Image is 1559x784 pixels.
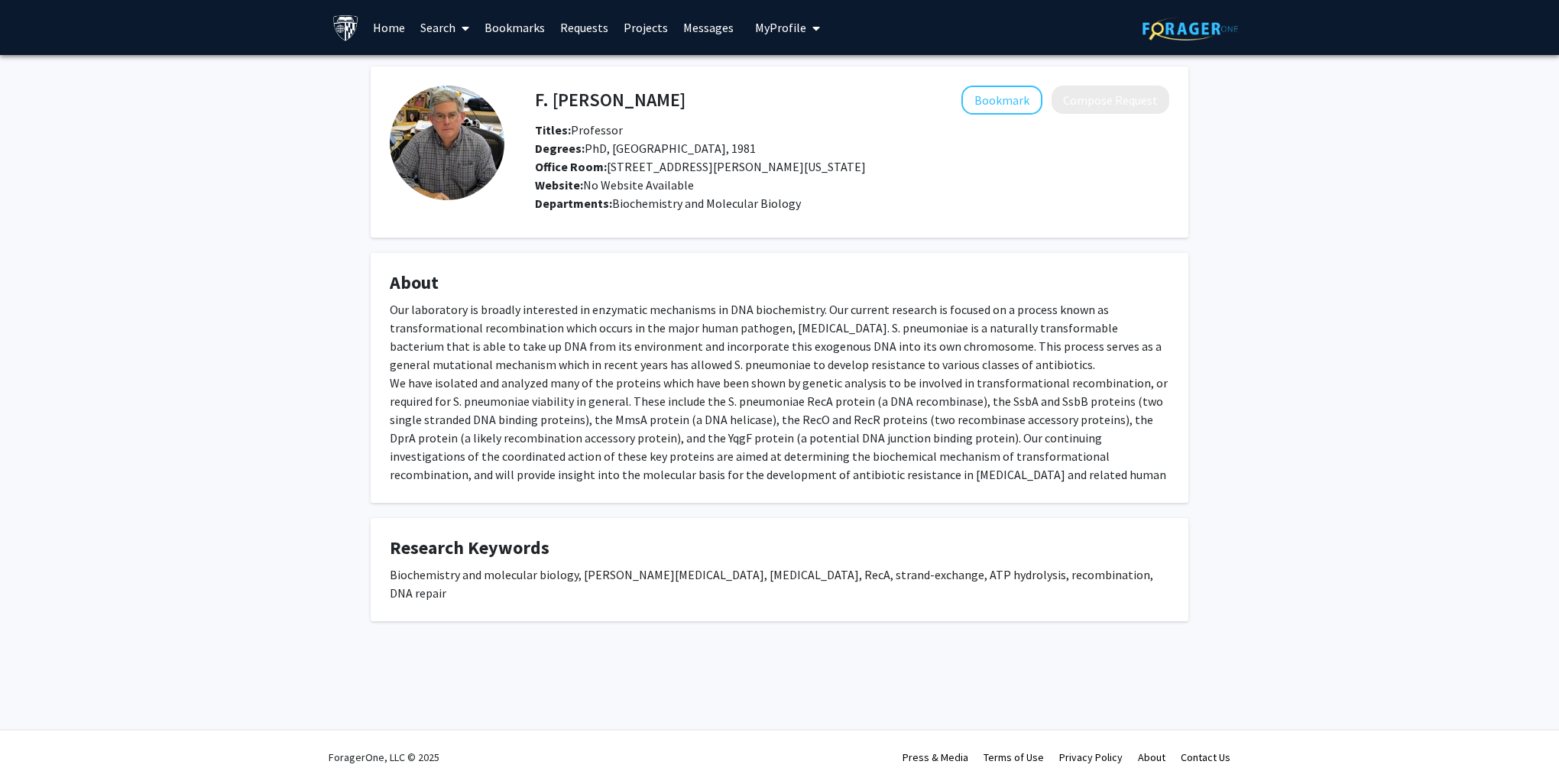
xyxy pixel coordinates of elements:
img: Profile Picture [390,86,504,200]
b: Website: [535,177,583,193]
a: Bookmarks [477,1,553,54]
b: Departments: [535,196,612,211]
a: Projects [616,1,676,54]
span: No Website Available [535,177,694,193]
span: Biochemistry and Molecular Biology [612,196,801,211]
h4: F. [PERSON_NAME] [535,86,686,114]
button: Compose Request to F. Randy Bryant [1052,86,1169,114]
h4: About [390,272,1169,294]
img: Johns Hopkins University Logo [332,15,359,41]
img: ForagerOne Logo [1143,17,1238,40]
h4: Research Keywords [390,537,1169,559]
a: About [1138,750,1165,764]
b: Titles: [535,122,571,138]
a: Privacy Policy [1059,750,1123,764]
a: Messages [676,1,741,54]
span: My Profile [755,20,806,35]
span: [STREET_ADDRESS][PERSON_NAME][US_STATE] [535,159,866,174]
div: Biochemistry and molecular biology, [PERSON_NAME][MEDICAL_DATA], [MEDICAL_DATA], RecA, strand-exc... [390,565,1169,602]
a: Press & Media [903,750,968,764]
b: Office Room: [535,159,607,174]
a: Requests [553,1,616,54]
button: Add F. Randy Bryant to Bookmarks [961,86,1042,115]
a: Contact Us [1181,750,1230,764]
a: Search [413,1,477,54]
span: PhD, [GEOGRAPHIC_DATA], 1981 [535,141,756,156]
div: ForagerOne, LLC © 2025 [329,731,439,784]
span: Professor [535,122,623,138]
div: Our laboratory is broadly interested in enzymatic mechanisms in DNA biochemistry. Our current res... [390,300,1169,502]
b: Degrees: [535,141,585,156]
a: Home [365,1,413,54]
a: Terms of Use [984,750,1044,764]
